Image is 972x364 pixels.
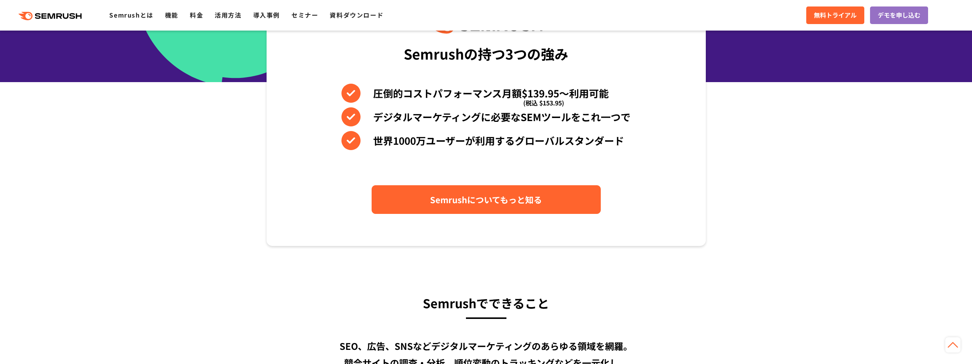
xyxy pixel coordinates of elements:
a: 無料トライアル [806,6,864,24]
li: デジタルマーケティングに必要なSEMツールをこれ一つで [341,107,631,126]
a: 資料ダウンロード [330,10,383,19]
a: Semrushとは [109,10,153,19]
a: Semrushについてもっと知る [372,185,601,214]
li: 世界1000万ユーザーが利用するグローバルスタンダード [341,131,631,150]
span: Semrushについてもっと知る [430,193,542,206]
span: (税込 $153.95) [523,93,564,112]
a: 導入事例 [253,10,280,19]
span: 無料トライアル [814,10,857,20]
h3: Semrushでできること [267,293,706,313]
span: デモを申し込む [878,10,920,20]
a: 機能 [165,10,178,19]
a: セミナー [291,10,318,19]
div: Semrushの持つ3つの強み [404,39,568,68]
a: 料金 [190,10,203,19]
li: 圧倒的コストパフォーマンス月額$139.95〜利用可能 [341,84,631,103]
a: デモを申し込む [870,6,928,24]
a: 活用方法 [215,10,241,19]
